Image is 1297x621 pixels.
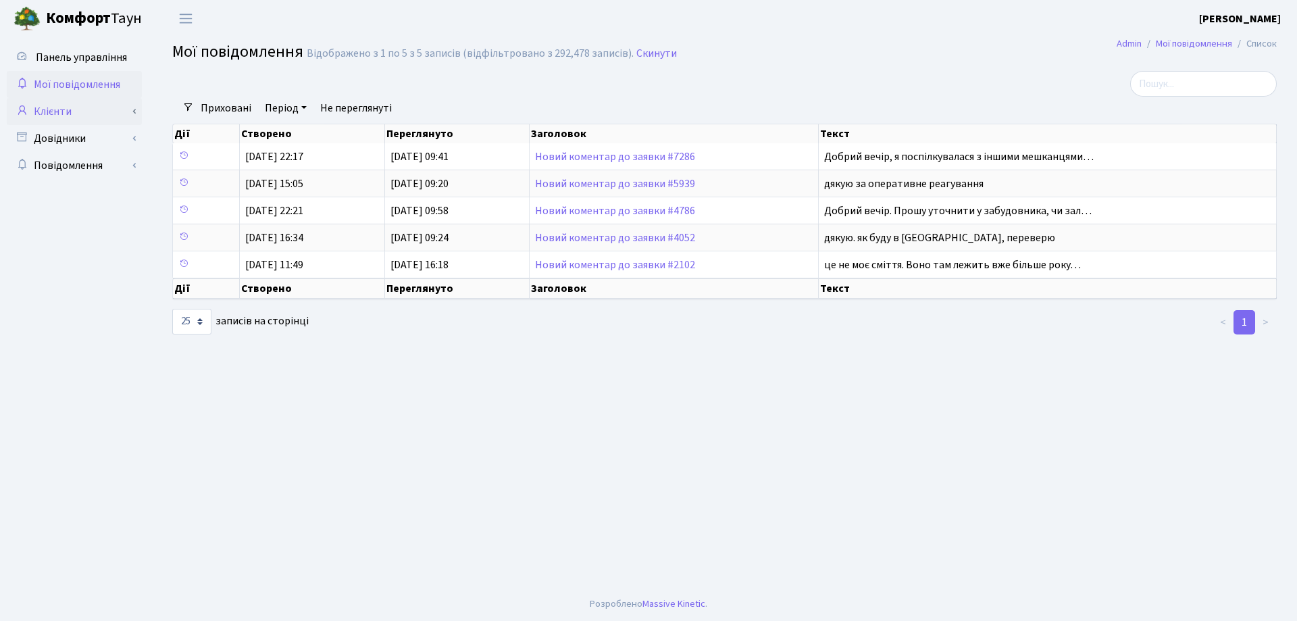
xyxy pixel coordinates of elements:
[7,44,142,71] a: Панель управління
[245,149,303,164] span: [DATE] 22:17
[172,309,309,334] label: записів на сторінці
[172,309,211,334] select: записів на сторінці
[14,5,41,32] img: logo.png
[530,278,819,299] th: Заголовок
[819,278,1277,299] th: Текст
[824,149,1094,164] span: Добрий вечір, я поспілкувалася з іншими мешканцями…
[240,278,384,299] th: Створено
[169,7,203,30] button: Переключити навігацію
[245,203,303,218] span: [DATE] 22:21
[1199,11,1281,26] b: [PERSON_NAME]
[530,124,819,143] th: Заголовок
[1156,36,1232,51] a: Мої повідомлення
[36,50,127,65] span: Панель управління
[1199,11,1281,27] a: [PERSON_NAME]
[385,124,530,143] th: Переглянуто
[173,278,240,299] th: Дії
[1117,36,1142,51] a: Admin
[172,40,303,64] span: Мої повідомлення
[245,230,303,245] span: [DATE] 16:34
[535,149,695,164] a: Новий коментар до заявки #7286
[259,97,312,120] a: Період
[245,257,303,272] span: [DATE] 11:49
[1234,310,1255,334] a: 1
[385,278,530,299] th: Переглянуто
[7,71,142,98] a: Мої повідомлення
[315,97,397,120] a: Не переглянуті
[824,176,984,191] span: дякую за оперативне реагування
[34,77,120,92] span: Мої повідомлення
[824,203,1092,218] span: Добрий вечір. Прошу уточнити у забудовника, чи зал…
[819,124,1277,143] th: Текст
[195,97,257,120] a: Приховані
[636,47,677,60] a: Скинути
[1232,36,1277,51] li: Список
[46,7,111,29] b: Комфорт
[535,176,695,191] a: Новий коментар до заявки #5939
[7,125,142,152] a: Довідники
[7,98,142,125] a: Клієнти
[390,230,449,245] span: [DATE] 09:24
[535,230,695,245] a: Новий коментар до заявки #4052
[390,149,449,164] span: [DATE] 09:41
[642,597,705,611] a: Massive Kinetic
[390,257,449,272] span: [DATE] 16:18
[824,230,1055,245] span: дякую. як буду в [GEOGRAPHIC_DATA], переверю
[245,176,303,191] span: [DATE] 15:05
[173,124,240,143] th: Дії
[7,152,142,179] a: Повідомлення
[1130,71,1277,97] input: Пошук...
[390,176,449,191] span: [DATE] 09:20
[535,203,695,218] a: Новий коментар до заявки #4786
[390,203,449,218] span: [DATE] 09:58
[824,257,1081,272] span: це не моє сміття. Воно там лежить вже більше року…
[307,47,634,60] div: Відображено з 1 по 5 з 5 записів (відфільтровано з 292,478 записів).
[1096,30,1297,58] nav: breadcrumb
[535,257,695,272] a: Новий коментар до заявки #2102
[46,7,142,30] span: Таун
[240,124,384,143] th: Створено
[590,597,707,612] div: Розроблено .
